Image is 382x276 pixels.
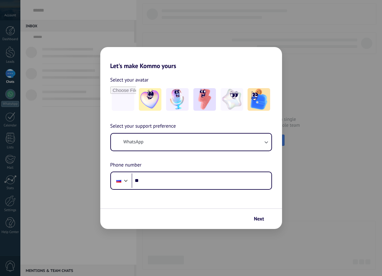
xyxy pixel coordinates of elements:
[193,88,216,111] img: -3.jpeg
[254,217,264,221] span: Next
[248,88,270,111] img: -5.jpeg
[110,161,142,169] span: Phone number
[110,122,176,130] span: Select your support preference
[251,214,272,224] button: Next
[166,88,189,111] img: -2.jpeg
[123,139,144,145] span: WhatsApp
[100,47,282,70] h2: Let's make Kommo yours
[110,76,149,84] span: Select your avatar
[111,134,271,151] button: WhatsApp
[113,174,125,187] div: Russia: + 7
[139,88,161,111] img: -1.jpeg
[221,88,243,111] img: -4.jpeg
